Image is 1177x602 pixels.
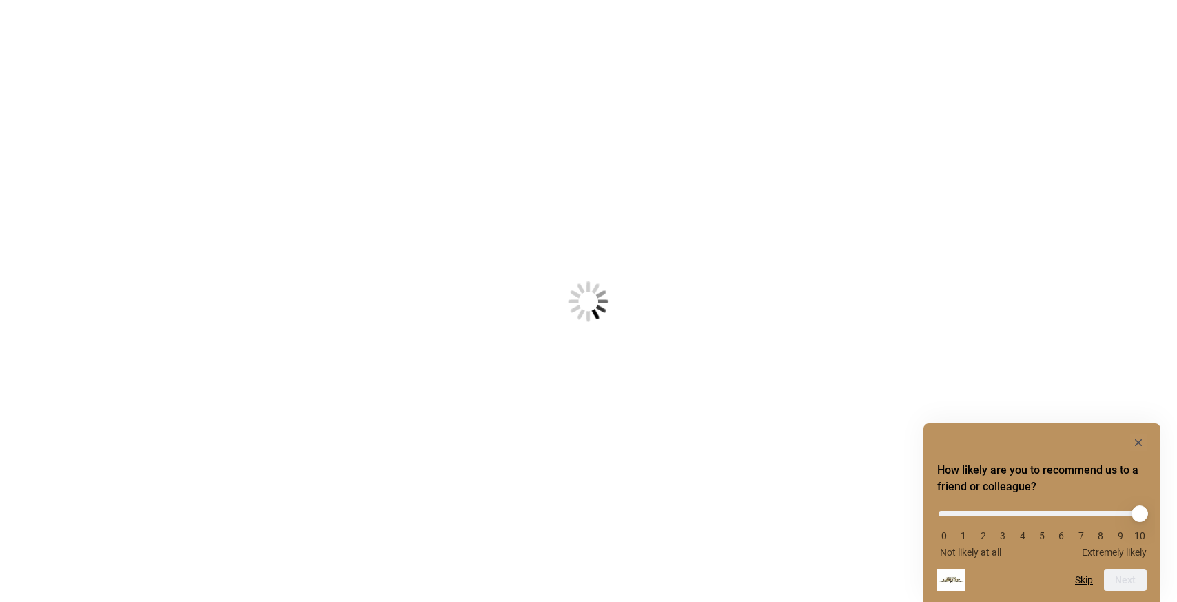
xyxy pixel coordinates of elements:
button: Skip [1075,574,1093,585]
button: Hide survey [1130,434,1147,451]
li: 2 [976,530,990,541]
div: How likely are you to recommend us to a friend or colleague? Select an option from 0 to 10, with ... [937,434,1147,591]
img: Loading [500,213,677,390]
li: 0 [937,530,951,541]
li: 7 [1074,530,1088,541]
span: Not likely at all [940,547,1001,558]
span: Extremely likely [1082,547,1147,558]
h2: How likely are you to recommend us to a friend or colleague? Select an option from 0 to 10, with ... [937,462,1147,495]
li: 10 [1133,530,1147,541]
li: 3 [996,530,1010,541]
li: 8 [1094,530,1107,541]
li: 6 [1054,530,1068,541]
div: How likely are you to recommend us to a friend or colleague? Select an option from 0 to 10, with ... [937,501,1147,558]
li: 4 [1016,530,1030,541]
li: 1 [956,530,970,541]
li: 9 [1114,530,1127,541]
li: 5 [1035,530,1049,541]
button: Next question [1104,569,1147,591]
